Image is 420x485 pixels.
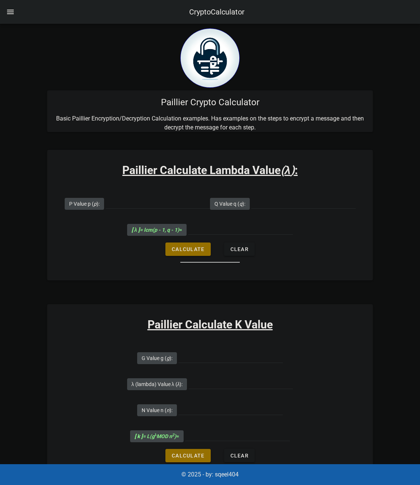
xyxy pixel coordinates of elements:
[1,3,19,21] button: nav-menu-toggle
[180,82,240,89] a: home
[230,453,249,459] span: Clear
[165,449,210,462] button: Calculate
[132,380,183,388] label: λ (lambda) Value λ ( ):
[142,407,172,414] label: N Value n ( ):
[132,227,140,233] b: [ λ ]
[47,114,373,132] p: Basic Paillier Encryption/Decryption Calculation examples. Has examples on the steps to encrypt a...
[47,90,373,114] div: Paillier Crypto Calculator
[142,354,172,362] label: G Value g ( ):
[180,28,240,88] img: encryption logo
[155,433,157,437] sup: λ
[177,381,180,387] i: λ
[181,471,239,478] span: © 2025 - by: sqeel404
[224,242,255,256] button: Clear
[132,227,182,233] span: =
[284,164,291,177] b: λ
[239,201,242,207] i: q
[171,246,204,252] span: Calculate
[94,201,97,207] i: p
[230,246,249,252] span: Clear
[167,407,169,413] i: n
[165,242,210,256] button: Calculate
[189,6,245,17] div: CryptoCalculator
[167,355,169,361] i: g
[47,316,373,333] h3: Paillier Calculate K Value
[47,162,373,179] h3: Paillier Calculate Lambda Value :
[224,449,255,462] button: Clear
[172,433,174,437] sup: 2
[135,433,180,439] span: =
[135,433,143,439] b: [ k ]
[135,433,177,439] i: = L(g MOD n )
[132,227,179,233] i: = lcm(p - 1, q - 1)
[281,164,295,177] i: ( )
[171,453,204,459] span: Calculate
[214,200,245,208] label: Q Value q ( ):
[69,200,100,208] label: P Value p ( ):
